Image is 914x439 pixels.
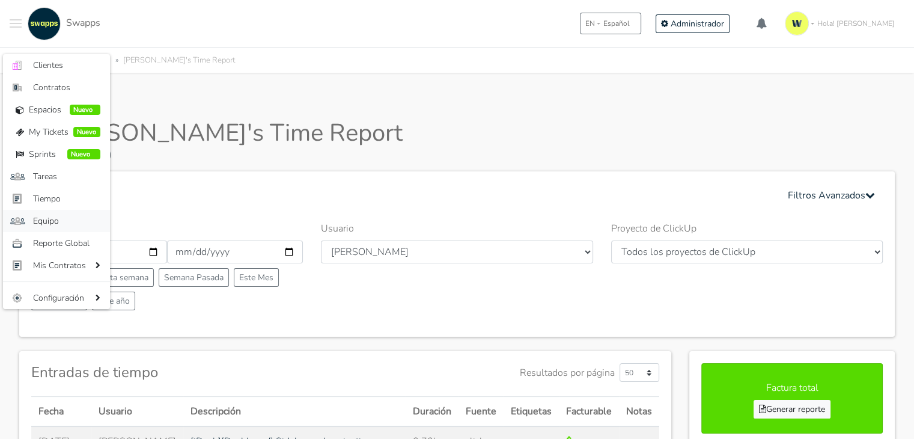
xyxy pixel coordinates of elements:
[3,232,110,254] a: Reporte Global
[33,237,100,250] span: Reporte Global
[111,54,235,67] li: [PERSON_NAME]'s Time Report
[33,192,100,205] span: Tiempo
[3,143,110,165] a: Sprints Nuevo
[321,221,354,236] label: Usuario
[25,7,100,40] a: Swapps
[3,54,110,76] a: Clientes
[33,292,93,304] span: Configuración
[3,165,110,188] a: Tareas
[3,287,110,309] a: Configuración
[619,397,659,427] th: Notas
[29,103,65,116] span: Espacios
[817,18,895,29] span: Hola! [PERSON_NAME]
[580,13,641,34] button: ENEspañol
[780,183,883,207] button: Filtros Avanzados
[754,400,830,419] a: Generar reporte
[53,147,403,162] div: (3 resultados)
[70,105,100,115] span: Nuevo
[66,16,100,29] span: Swapps
[28,7,61,40] img: swapps-linkedin-v2.jpg
[656,14,730,33] a: Administrador
[92,292,135,310] button: Este año
[3,54,110,309] ul: Toggle navigation menu
[3,188,110,210] a: Tiempo
[671,18,724,29] span: Administrador
[504,397,559,427] th: Etiquetas
[520,366,615,380] label: Resultados por página
[183,397,406,427] th: Descripción
[159,268,229,287] button: Semana Pasada
[31,397,91,427] th: Fecha
[3,210,110,232] a: Equipo
[3,254,110,277] a: Mis Contratos
[603,18,630,29] span: Español
[3,76,110,99] a: Contratos
[31,364,158,381] h4: Entradas de tiempo
[785,11,809,35] img: isotipo-3-3e143c57.png
[234,268,279,287] button: Este Mes
[33,59,100,72] span: Clientes
[33,215,100,227] span: Equipo
[73,127,100,138] span: Nuevo
[459,397,504,427] th: Fuente
[3,121,110,143] a: My Tickets Nuevo
[53,118,403,147] h1: [PERSON_NAME]'s Time Report
[33,170,100,183] span: Tareas
[780,7,904,40] a: Hola! [PERSON_NAME]
[96,268,154,287] button: Esta semana
[33,81,100,94] span: Contratos
[91,397,183,427] th: Usuario
[29,148,62,161] span: Sprints
[10,7,22,40] button: Toggle navigation menu
[29,126,69,138] span: My Tickets
[714,381,870,395] p: Factura total
[611,221,696,236] label: Proyecto de ClickUp
[67,149,100,160] span: Nuevo
[3,99,110,121] a: Espacios Nuevo
[406,397,459,427] th: Duración
[33,259,93,272] span: Mis Contratos
[559,397,619,427] th: Facturable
